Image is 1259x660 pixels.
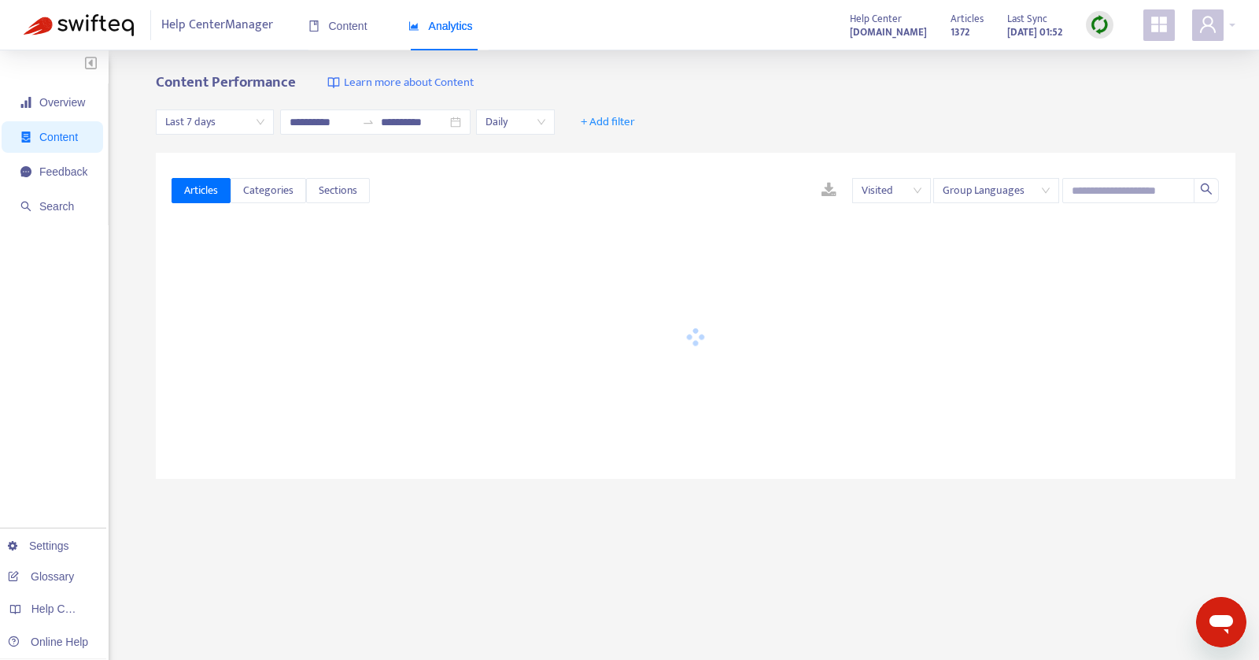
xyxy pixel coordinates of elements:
[184,182,218,199] span: Articles
[1198,15,1217,34] span: user
[39,96,85,109] span: Overview
[39,165,87,178] span: Feedback
[308,20,319,32] span: book
[156,70,296,95] b: Content Performance
[8,636,88,648] a: Online Help
[362,116,375,128] span: to
[327,76,340,89] img: image-link
[20,97,31,108] span: signal
[165,110,264,134] span: Last 7 days
[306,178,370,203] button: Sections
[486,110,545,134] span: Daily
[408,20,419,32] span: area-chart
[581,113,635,132] span: + Add filter
[8,539,69,552] a: Settings
[862,179,921,202] span: Visited
[319,182,357,199] span: Sections
[172,178,231,203] button: Articles
[8,570,74,583] a: Glossary
[408,20,473,32] span: Analytics
[850,24,927,41] strong: [DOMAIN_NAME]
[362,116,375,128] span: swap-right
[1150,15,1169,34] span: appstore
[231,178,306,203] button: Categories
[1200,183,1213,195] span: search
[850,23,927,41] a: [DOMAIN_NAME]
[1090,15,1109,35] img: sync.dc5367851b00ba804db3.png
[243,182,294,199] span: Categories
[161,10,273,40] span: Help Center Manager
[1196,597,1246,647] iframe: Button to launch messaging window
[31,603,96,615] span: Help Centers
[569,109,647,135] button: + Add filter
[1007,24,1062,41] strong: [DATE] 01:52
[39,131,78,143] span: Content
[20,166,31,177] span: message
[943,179,1050,202] span: Group Languages
[39,200,74,213] span: Search
[1007,10,1047,28] span: Last Sync
[20,132,31,143] span: container
[951,10,984,28] span: Articles
[308,20,367,32] span: Content
[327,74,474,92] a: Learn more about Content
[24,14,134,36] img: Swifteq
[344,74,474,92] span: Learn more about Content
[951,24,969,41] strong: 1372
[20,201,31,212] span: search
[850,10,902,28] span: Help Center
